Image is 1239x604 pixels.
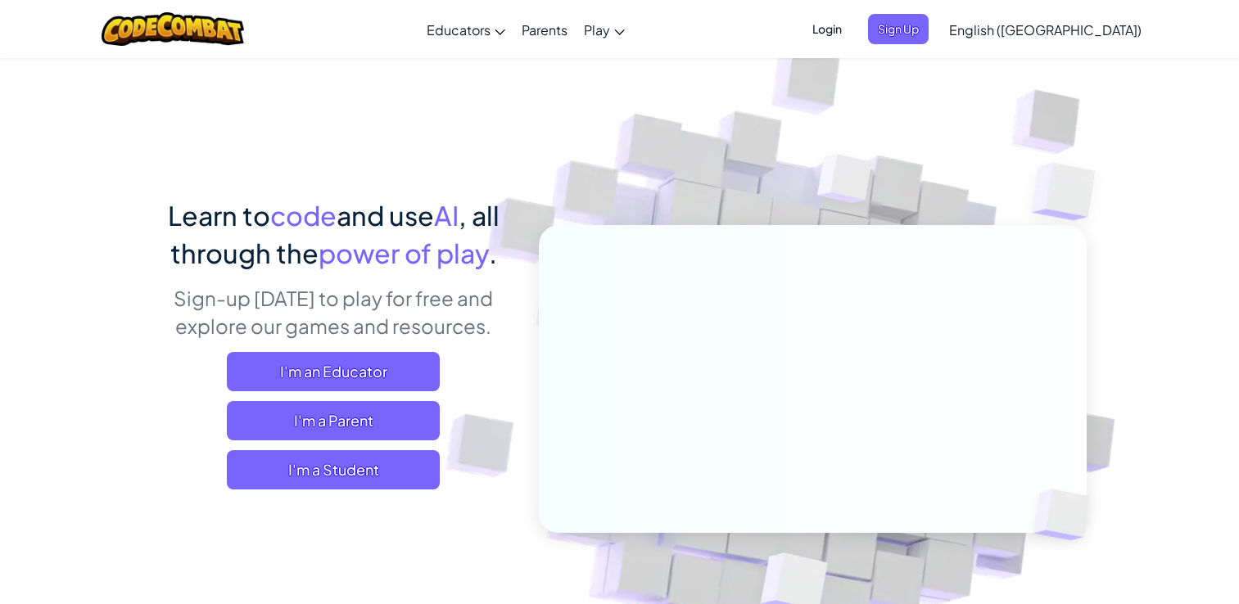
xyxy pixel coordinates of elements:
[1006,455,1128,575] img: Overlap cubes
[513,7,576,52] a: Parents
[999,123,1141,261] img: Overlap cubes
[489,237,497,269] span: .
[786,122,904,244] img: Overlap cubes
[803,14,852,44] button: Login
[227,450,440,489] button: I'm a Student
[434,199,459,232] span: AI
[319,237,489,269] span: power of play
[227,401,440,440] a: I'm a Parent
[584,21,610,38] span: Play
[949,21,1142,38] span: English ([GEOGRAPHIC_DATA])
[941,7,1150,52] a: English ([GEOGRAPHIC_DATA])
[153,284,514,340] p: Sign-up [DATE] to play for free and explore our games and resources.
[227,352,440,391] a: I'm an Educator
[337,199,434,232] span: and use
[168,199,270,232] span: Learn to
[427,21,491,38] span: Educators
[102,12,245,46] img: CodeCombat logo
[868,14,929,44] button: Sign Up
[270,199,337,232] span: code
[576,7,633,52] a: Play
[418,7,513,52] a: Educators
